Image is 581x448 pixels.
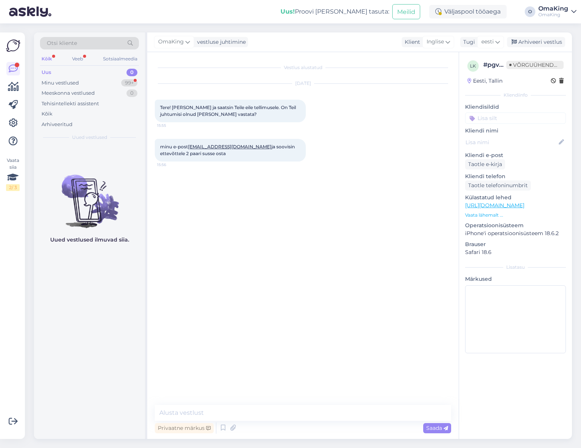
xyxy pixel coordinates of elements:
[487,61,511,68] font: pgveilrl
[42,100,99,106] font: Tehisintellekti assistent
[465,241,486,248] font: Brauser
[392,4,420,19] button: Meilid
[284,65,322,70] font: Vestlus alustatud
[468,182,528,189] font: Taotle telefoninumbrit
[295,8,389,15] font: Proovi [PERSON_NAME] tasuta:
[397,8,415,15] font: Meilid
[42,90,95,96] font: Meeskonna vestlused
[465,202,524,209] a: [URL][DOMAIN_NAME]
[158,38,184,45] font: OmaKing
[465,249,492,256] font: Safari 18.6
[103,56,137,62] font: Sotsiaalmeedia
[504,92,528,98] font: Kliendiinfo
[506,264,525,270] font: Lisatasu
[9,185,12,190] font: 2
[188,144,271,149] a: [EMAIL_ADDRESS][DOMAIN_NAME]
[50,236,129,243] font: Uued vestlused ilmuvad siia.
[405,38,420,45] font: Klient
[538,6,576,18] a: OmaKingOmaKing
[7,157,19,170] font: Vaata siia
[295,80,311,86] font: [DATE]
[465,276,492,282] font: Märkused
[12,185,17,190] font: / 3
[465,112,566,124] input: Lisa silt
[468,161,502,168] font: Taotle e-kirja
[465,152,503,159] font: Kliendi e-post
[157,162,166,167] font: 15:56
[465,194,512,201] font: Külastatud lehed
[160,144,188,149] font: minu e-post
[538,12,560,17] font: OmaKing
[42,69,51,75] font: Uus
[481,38,494,45] font: eesti
[483,61,487,68] font: #
[160,105,297,117] font: Tere! [PERSON_NAME] ja saatsin Teile eile tellimusele. On Teil juhtumisi olnud [PERSON_NAME] vast...
[157,123,166,128] font: 15:55
[42,56,52,62] font: Kõik
[513,62,572,68] font: Võrguühenduseta
[197,38,246,45] font: vestluse juhtimine
[280,8,295,15] font: Uus!
[465,138,557,146] input: Lisa nimi
[528,9,532,14] font: O
[427,38,444,45] font: Inglise
[465,230,559,237] font: iPhone'i operatsioonisüsteem 18.6.2
[470,63,476,69] font: lk
[72,56,83,62] font: Veeb
[42,80,79,86] font: Minu vestlused
[130,69,134,75] font: 0
[125,80,134,86] font: 99+
[34,161,145,229] img: Vestlusi pole
[426,425,442,431] font: Saada
[473,77,502,84] font: Eesti, Tallin
[518,38,562,45] font: Arhiveeri vestlus
[6,38,20,53] img: Askly logo
[465,212,503,218] font: Vaata lähemalt ...
[42,111,52,117] font: Kõik
[465,103,499,110] font: Kliendisildid
[47,40,77,46] font: Otsi kliente
[538,5,568,12] font: OmaKing
[465,127,498,134] font: Kliendi nimi
[72,134,107,140] font: Uued vestlused
[465,173,505,180] font: Kliendi telefon
[463,38,475,45] font: Tugi
[42,121,72,127] font: Arhiveeritud
[130,90,134,96] font: 0
[158,425,205,431] font: Privaatne märkus
[465,222,524,229] font: Operatsioonisüsteem
[444,8,501,15] font: Väljaspool tööaega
